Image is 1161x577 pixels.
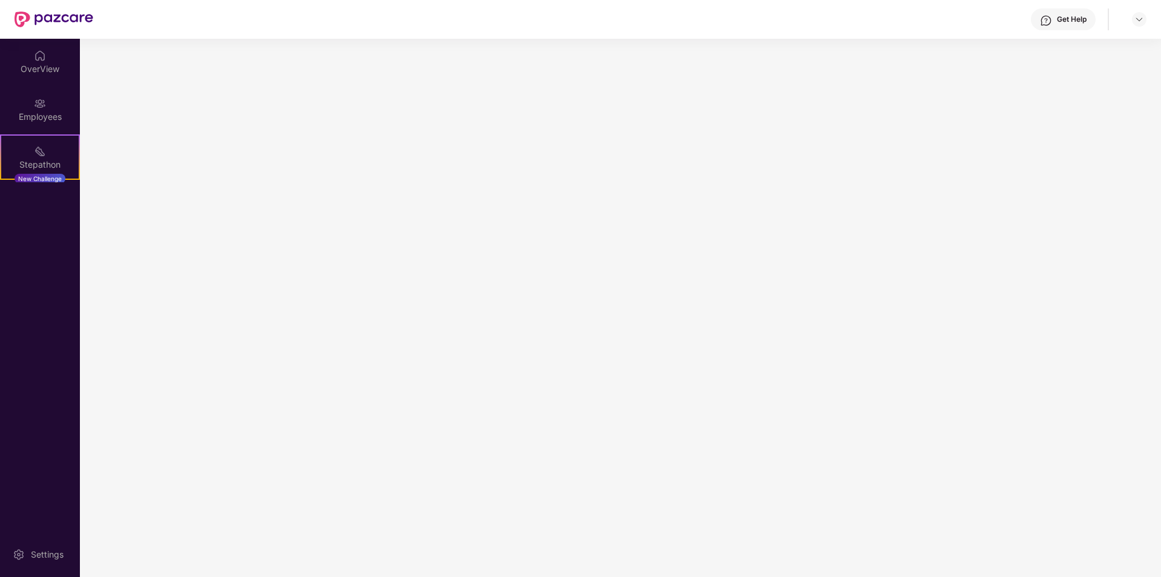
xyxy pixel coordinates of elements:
div: Stepathon [1,159,79,171]
img: svg+xml;base64,PHN2ZyBpZD0iRHJvcGRvd24tMzJ4MzIiIHhtbG5zPSJodHRwOi8vd3d3LnczLm9yZy8yMDAwL3N2ZyIgd2... [1134,15,1144,24]
img: svg+xml;base64,PHN2ZyBpZD0iSGVscC0zMngzMiIgeG1sbnM9Imh0dHA6Ly93d3cudzMub3JnLzIwMDAvc3ZnIiB3aWR0aD... [1040,15,1052,27]
img: svg+xml;base64,PHN2ZyBpZD0iU2V0dGluZy0yMHgyMCIgeG1sbnM9Imh0dHA6Ly93d3cudzMub3JnLzIwMDAvc3ZnIiB3aW... [13,549,25,561]
div: Settings [27,549,67,561]
div: Get Help [1057,15,1087,24]
img: svg+xml;base64,PHN2ZyBpZD0iSG9tZSIgeG1sbnM9Imh0dHA6Ly93d3cudzMub3JnLzIwMDAvc3ZnIiB3aWR0aD0iMjAiIG... [34,50,46,62]
img: svg+xml;base64,PHN2ZyB4bWxucz0iaHR0cDovL3d3dy53My5vcmcvMjAwMC9zdmciIHdpZHRoPSIyMSIgaGVpZ2h0PSIyMC... [34,145,46,157]
img: svg+xml;base64,PHN2ZyBpZD0iRW1wbG95ZWVzIiB4bWxucz0iaHR0cDovL3d3dy53My5vcmcvMjAwMC9zdmciIHdpZHRoPS... [34,97,46,110]
img: New Pazcare Logo [15,12,93,27]
div: New Challenge [15,174,65,183]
